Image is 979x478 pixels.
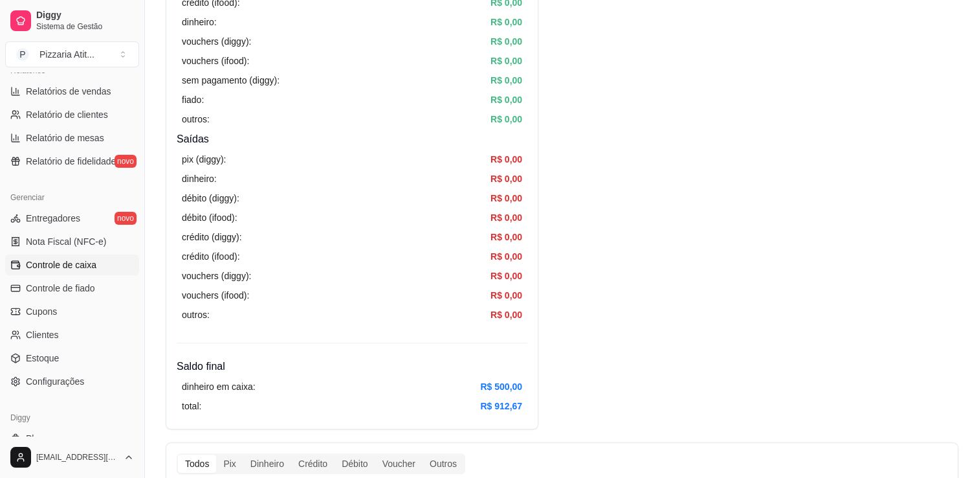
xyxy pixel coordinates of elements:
article: R$ 0,00 [490,230,522,244]
span: [EMAIL_ADDRESS][DOMAIN_NAME] [36,452,118,462]
article: vouchers (diggy): [182,34,251,49]
article: fiado: [182,93,204,107]
span: Diggy [36,10,134,21]
span: Entregadores [26,212,80,225]
a: Relatório de fidelidadenovo [5,151,139,172]
span: Estoque [26,352,59,365]
article: vouchers (ifood): [182,288,249,302]
span: Cupons [26,305,57,318]
article: R$ 0,00 [490,34,522,49]
a: Cupons [5,301,139,322]
div: Todos [178,455,216,473]
article: pix (diggy): [182,152,226,166]
article: R$ 0,00 [490,54,522,68]
article: vouchers (diggy): [182,269,251,283]
article: R$ 0,00 [490,15,522,29]
article: R$ 0,00 [490,172,522,186]
span: Relatório de fidelidade [26,155,116,168]
div: Crédito [291,455,335,473]
div: Débito [335,455,375,473]
article: total: [182,399,201,413]
div: Dinheiro [243,455,291,473]
article: outros: [182,308,210,322]
div: Diggy [5,407,139,428]
article: R$ 0,00 [490,152,522,166]
article: R$ 0,00 [490,269,522,283]
article: dinheiro: [182,15,217,29]
a: Relatório de clientes [5,104,139,125]
article: dinheiro em caixa: [182,380,256,394]
article: dinheiro: [182,172,217,186]
span: Relatório de clientes [26,108,108,121]
span: Clientes [26,328,59,341]
article: R$ 500,00 [480,380,522,394]
span: Configurações [26,375,84,388]
a: Configurações [5,371,139,392]
article: R$ 0,00 [490,73,522,87]
a: Nota Fiscal (NFC-e) [5,231,139,252]
article: vouchers (ifood): [182,54,249,68]
a: Clientes [5,324,139,345]
article: débito (diggy): [182,191,239,205]
article: R$ 0,00 [490,93,522,107]
article: crédito (ifood): [182,249,239,264]
span: Controle de fiado [26,282,95,295]
a: Planos [5,428,139,449]
a: Relatório de mesas [5,128,139,148]
a: Controle de fiado [5,278,139,299]
span: Controle de caixa [26,258,96,271]
article: R$ 0,00 [490,211,522,225]
article: R$ 0,00 [490,249,522,264]
article: outros: [182,112,210,126]
article: crédito (diggy): [182,230,242,244]
h4: Saldo final [177,359,527,374]
span: Relatório de mesas [26,131,104,144]
a: Estoque [5,348,139,369]
button: [EMAIL_ADDRESS][DOMAIN_NAME] [5,442,139,473]
article: R$ 0,00 [490,308,522,322]
a: Relatórios de vendas [5,81,139,102]
span: Nota Fiscal (NFC-e) [26,235,106,248]
span: Relatórios de vendas [26,85,111,98]
div: Pix [216,455,243,473]
h4: Saídas [177,131,527,147]
span: Planos [26,432,54,445]
article: R$ 912,67 [480,399,522,413]
article: R$ 0,00 [490,191,522,205]
a: Controle de caixa [5,255,139,275]
span: P [16,48,29,61]
article: R$ 0,00 [490,112,522,126]
article: R$ 0,00 [490,288,522,302]
div: Outros [423,455,464,473]
div: Voucher [375,455,423,473]
article: débito (ifood): [182,211,237,225]
button: Select a team [5,41,139,67]
div: Pizzaria Atit ... [39,48,94,61]
a: DiggySistema de Gestão [5,5,139,36]
span: Sistema de Gestão [36,21,134,32]
article: sem pagamento (diggy): [182,73,280,87]
div: Gerenciar [5,187,139,208]
a: Entregadoresnovo [5,208,139,229]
